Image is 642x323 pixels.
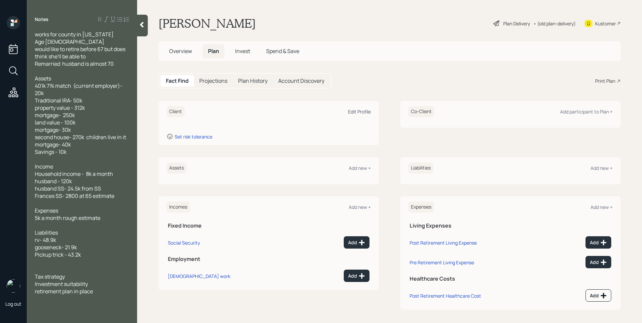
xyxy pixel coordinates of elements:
div: Pre Retirement Living Expense [410,259,474,266]
button: Add [344,236,369,249]
div: Edit Profile [348,108,371,115]
button: Add [344,270,369,282]
div: Social Security [168,240,200,246]
h5: Healthcare Costs [410,276,611,282]
div: Add new + [349,165,371,171]
h5: Employment [168,256,369,262]
div: Add [590,239,607,246]
div: Post Retirement Living Expense [410,240,477,246]
span: Spend & Save [266,47,299,55]
span: Expenses 5k a month rough estimate [35,207,100,222]
span: Plan [208,47,219,55]
div: Post Retirement Healthcare Cost [410,293,481,299]
div: Log out [5,301,21,307]
div: Add [348,239,365,246]
div: Add new + [591,165,613,171]
div: [DEMOGRAPHIC_DATA] work [168,273,230,279]
div: • (old plan-delivery) [533,20,576,27]
label: Notes [35,16,48,23]
span: Income Household income - 8k a month husband - 120k husband SS- 24.5k from SS Frances SS- 2800 at... [35,163,114,200]
button: Add [585,236,611,249]
div: Kustomer [595,20,616,27]
h6: Assets [167,163,187,174]
button: Add [585,289,611,302]
h1: [PERSON_NAME] [158,16,256,31]
span: Invest [235,47,250,55]
h5: Account Discovery [278,78,324,84]
button: Add [585,256,611,268]
h5: Plan History [238,78,267,84]
span: Overview [169,47,192,55]
span: works for county in [US_STATE] Age [DEMOGRAPHIC_DATA] would like to retire before 67 but does thi... [35,31,126,67]
h6: Client [167,106,185,117]
div: Add participant to Plan + [560,108,613,115]
h5: Projections [199,78,227,84]
h6: Incomes [167,202,190,213]
div: Print Plan [595,77,615,84]
div: Add [590,292,607,299]
h6: Expenses [408,202,434,213]
h5: Living Expenses [410,223,611,229]
img: james-distasi-headshot.png [7,279,20,293]
span: Tax strategy Investment suitability retirement plan in place [35,273,93,295]
h5: Fact Find [166,78,189,84]
div: Add new + [349,204,371,210]
div: Set risk tolerance [175,133,212,140]
div: Add [348,273,365,279]
h5: Fixed Income [168,223,369,229]
span: Assets 401k 7% match (current employer)- 20k Traditional IRA- 50k property value - 312k mortgage-... [35,75,126,155]
span: Liabilities rv- 48.9k gooseneck- 21.9k Pickup trick - 43.2k [35,229,81,258]
div: Add [590,259,607,266]
h6: Liabilities [408,163,433,174]
h6: Co-Client [408,106,434,117]
div: Plan Delivery [503,20,530,27]
div: Add new + [591,204,613,210]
